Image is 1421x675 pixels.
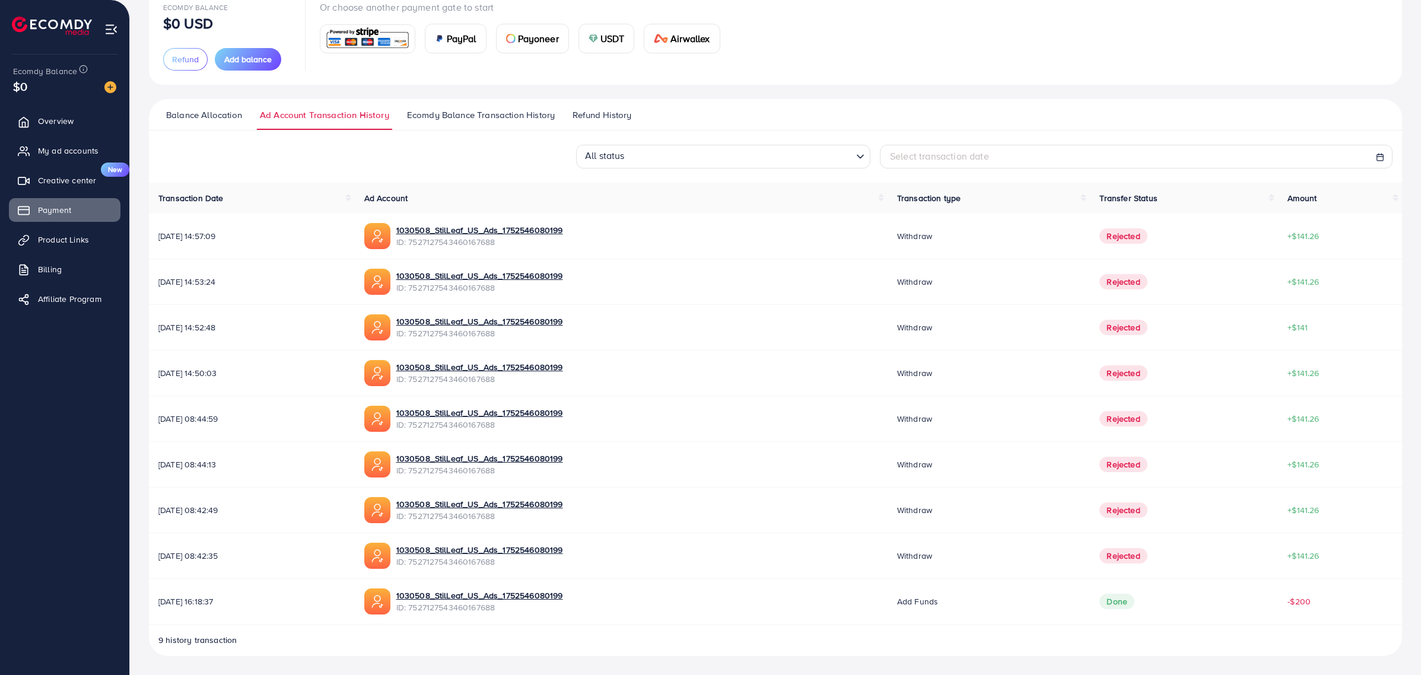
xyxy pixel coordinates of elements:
span: [DATE] 14:57:09 [158,230,345,242]
span: ID: 7527127543460167688 [396,419,563,431]
span: [DATE] 14:53:24 [158,276,345,288]
span: [DATE] 08:42:49 [158,504,345,516]
img: ic-ads-acc.e4c84228.svg [364,497,390,523]
a: 1030508_StilLeaf_US_Ads_1752546080199 [396,590,563,601]
span: +$141 [1288,321,1308,333]
span: Ecomdy Balance Transaction History [407,109,555,122]
a: 1030508_StilLeaf_US_Ads_1752546080199 [396,453,563,464]
img: ic-ads-acc.e4c84228.svg [364,406,390,432]
span: Payment [38,204,71,216]
img: ic-ads-acc.e4c84228.svg [364,360,390,386]
span: Rejected [1099,548,1147,563]
span: ID: 7527127543460167688 [396,510,563,522]
a: card [320,24,415,53]
span: USDT [600,31,625,46]
span: ID: 7527127543460167688 [396,282,563,294]
img: menu [104,23,118,36]
span: Withdraw [897,459,932,470]
a: 1030508_StilLeaf_US_Ads_1752546080199 [396,407,563,419]
span: My ad accounts [38,145,98,157]
span: [DATE] 08:42:35 [158,550,345,562]
span: Done [1099,594,1134,609]
span: [DATE] 08:44:13 [158,459,345,470]
a: cardPayoneer [496,24,569,53]
span: +$141.26 [1288,459,1319,470]
span: Withdraw [897,276,932,288]
a: My ad accounts [9,139,120,163]
a: cardPayPal [425,24,487,53]
img: logo [12,17,92,35]
span: [DATE] 08:44:59 [158,413,345,425]
span: ID: 7527127543460167688 [396,327,563,339]
span: Creative center [38,174,96,186]
span: Select transaction date [890,149,989,163]
span: Payoneer [518,31,559,46]
span: +$141.26 [1288,276,1319,288]
img: card [589,34,598,43]
span: Rejected [1099,411,1147,426]
a: cardAirwallex [644,24,720,53]
span: Ecomdy Balance [13,65,77,77]
span: Product Links [38,234,89,246]
a: Creative centerNew [9,168,120,192]
a: cardUSDT [578,24,635,53]
span: ID: 7527127543460167688 [396,373,563,385]
span: Transfer Status [1099,192,1157,204]
span: Airwallex [670,31,710,46]
span: Withdraw [897,230,932,242]
span: [DATE] 14:50:03 [158,367,345,379]
input: Search for option [628,147,851,165]
span: Balance Allocation [166,109,242,122]
span: Rejected [1099,274,1147,289]
a: 1030508_StilLeaf_US_Ads_1752546080199 [396,270,563,282]
span: ID: 7527127543460167688 [396,601,563,613]
iframe: Chat [1371,622,1412,666]
img: card [654,34,668,43]
span: 9 history transaction [158,634,237,646]
span: -$200 [1288,596,1311,607]
span: Amount [1288,192,1317,204]
span: Withdraw [897,504,932,516]
span: Withdraw [897,367,932,379]
span: Refund [172,53,199,65]
span: Rejected [1099,320,1147,335]
span: Withdraw [897,550,932,562]
button: Add balance [215,48,281,71]
a: Affiliate Program [9,287,120,311]
a: 1030508_StilLeaf_US_Ads_1752546080199 [396,544,563,556]
span: Ad Account Transaction History [260,109,389,122]
span: +$141.26 [1288,413,1319,425]
span: +$141.26 [1288,504,1319,516]
img: card [324,26,411,52]
span: Transaction Date [158,192,224,204]
img: ic-ads-acc.e4c84228.svg [364,451,390,477]
a: 1030508_StilLeaf_US_Ads_1752546080199 [396,316,563,327]
span: Rejected [1099,502,1147,518]
span: ID: 7527127543460167688 [396,464,563,476]
span: Billing [38,263,62,275]
a: 1030508_StilLeaf_US_Ads_1752546080199 [396,224,563,236]
span: Transaction type [897,192,961,204]
img: ic-ads-acc.e4c84228.svg [364,269,390,295]
span: Rejected [1099,457,1147,472]
span: [DATE] 14:52:48 [158,321,345,333]
span: Ad Account [364,192,408,204]
span: New [101,163,129,177]
a: Product Links [9,228,120,251]
img: ic-ads-acc.e4c84228.svg [364,543,390,569]
button: Refund [163,48,208,71]
span: Affiliate Program [38,293,101,305]
span: +$141.26 [1288,550,1319,562]
a: Billing [9,257,120,281]
p: $0 USD [163,16,213,30]
span: ID: 7527127543460167688 [396,236,563,248]
img: ic-ads-acc.e4c84228.svg [364,314,390,340]
span: Refund History [573,109,631,122]
a: 1030508_StilLeaf_US_Ads_1752546080199 [396,361,563,373]
img: card [506,34,516,43]
img: ic-ads-acc.e4c84228.svg [364,223,390,249]
span: Rejected [1099,365,1147,381]
span: All status [583,146,627,165]
span: Withdraw [897,321,932,333]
